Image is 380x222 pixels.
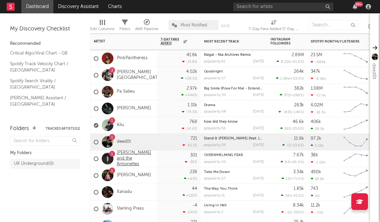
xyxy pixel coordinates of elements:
div: popularity: 61 [204,60,226,64]
span: -12 [286,211,291,214]
div: ( ) [280,93,304,97]
div: Big Smile (Pose For Me) - Extended Mix [204,87,264,90]
div: ( ) [276,76,304,81]
div: 721 [191,136,197,141]
div: -57.4k [311,93,326,98]
div: popularity: 1 [204,210,223,214]
div: ( ) [281,210,304,214]
div: popularity: 58 [204,110,226,114]
div: 6.02M [311,103,323,107]
div: 7-Day Fans Added (7-Day Fans Added) [249,17,299,36]
div: 5.15k [311,143,324,148]
button: Save [221,24,230,28]
div: Living in Hell [204,204,264,207]
div: 99 + [355,2,363,7]
a: deed0t [117,139,131,145]
div: The Way You Think [204,187,264,191]
div: [DATE] [253,60,264,64]
a: Algorithmic A&R Assistant ([GEOGRAPHIC_DATA]) [10,111,73,125]
a: Goodnight [204,70,223,74]
span: 8.22k [281,60,290,64]
svg: Chart title [341,134,371,150]
svg: Chart title [341,201,371,217]
div: [DATE] [253,160,264,164]
svg: Chart title [341,150,371,167]
div: ( ) [282,143,304,147]
span: -146 % [292,110,303,114]
div: +446 % [181,93,197,97]
div: 46.6k [293,120,304,124]
div: [DATE] [253,177,264,181]
span: +45.5 % [290,194,303,198]
span: 372 [284,94,290,97]
div: -700 [311,210,323,215]
div: -12.8 % [182,60,197,64]
div: [DATE] [253,194,264,197]
div: 347k [311,70,320,74]
div: Drama [204,103,264,107]
div: +63 % [184,177,197,181]
a: Illegal - Nia Archives Remix [204,53,251,57]
a: Living in Hell [204,204,227,207]
a: [PERSON_NAME] [117,106,151,111]
div: 8.34k [293,203,304,208]
div: -4 [193,203,197,208]
div: 23.5M [311,53,322,57]
svg: Chart title [341,50,371,67]
a: Sterling Press [117,206,144,212]
span: 161 [285,127,290,131]
a: PinkPantheress [117,55,147,61]
div: Artist [94,39,144,43]
div: 11.2k [311,203,320,208]
button: Tracked Artists(11) [46,127,80,130]
div: 2.89M [292,53,304,57]
div: Most Recent Track [204,39,254,43]
div: [DATE] [253,93,264,97]
div: -1.02k [311,160,326,164]
div: OVERWHELMING FEAR [204,153,264,157]
svg: Chart title [341,167,371,184]
input: Search for artists [233,3,333,11]
div: 382k [294,86,304,91]
span: 7-Day Fans Added [160,37,182,45]
div: ( ) [282,177,304,181]
div: -16.3k [311,110,326,114]
div: Instagram Followers [271,37,294,45]
div: popularity: 30 [204,93,226,97]
a: [PERSON_NAME] [117,173,151,178]
div: 18.9k [311,177,324,181]
svg: Chart title [341,184,371,201]
span: 71 [287,144,290,147]
div: 301 [190,153,197,157]
div: 490k [311,170,321,174]
div: 1.85k [294,187,304,191]
div: ( ) [279,110,304,114]
div: 1.31k [187,103,197,107]
a: [PERSON_NAME] Assistant / [GEOGRAPHIC_DATA] [10,94,73,108]
span: 12 [286,177,290,181]
span: +71.4 % [291,177,303,181]
div: Recommended [10,40,80,48]
div: popularity: 57 [204,77,226,80]
div: ( ) [281,160,304,164]
div: -74.5 % [182,110,197,114]
div: Filters [119,17,130,36]
a: Take Me Down [204,170,230,174]
svg: Chart title [341,100,371,117]
div: 11.9k [294,136,304,141]
svg: Chart title [341,84,371,100]
svg: Chart title [341,117,371,134]
div: Edit Columns [90,17,114,36]
div: 406k [311,120,321,124]
div: 39.5k [311,127,324,131]
div: 768 [189,120,197,124]
div: [DATE] [253,143,264,147]
span: 84 [285,160,290,164]
span: Most Notified [180,23,207,27]
div: [DATE] [253,127,264,130]
div: 38k [311,153,318,157]
div: 2.97k [186,86,197,91]
div: how did they know [204,120,264,124]
span: 16 [285,194,289,198]
span: 1.58k [280,77,289,81]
